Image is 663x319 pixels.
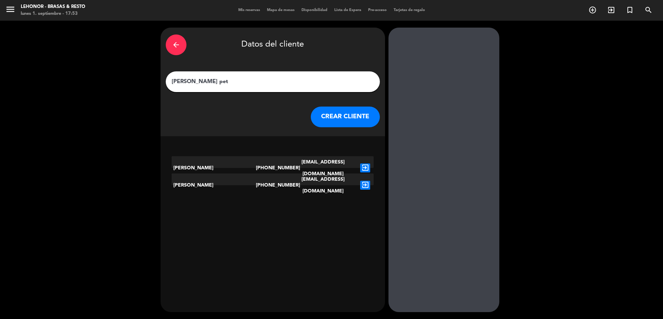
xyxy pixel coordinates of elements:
[21,3,85,10] div: Lehonor - Brasas & Resto
[360,163,370,172] i: exit_to_app
[588,6,597,14] i: add_circle_outline
[365,8,390,12] span: Pre-acceso
[171,77,375,87] input: Escriba nombre, correo electrónico o número de teléfono...
[390,8,429,12] span: Tarjetas de regalo
[256,156,290,180] div: [PHONE_NUMBER]
[607,6,615,14] i: exit_to_app
[21,10,85,17] div: lunes 1. septiembre - 17:53
[289,173,357,197] div: [EMAIL_ADDRESS][DOMAIN_NAME]
[626,6,634,14] i: turned_in_not
[289,156,357,180] div: [EMAIL_ADDRESS][DOMAIN_NAME]
[331,8,365,12] span: Lista de Espera
[298,8,331,12] span: Disponibilidad
[360,181,370,190] i: exit_to_app
[172,156,256,180] div: [PERSON_NAME]
[172,173,256,197] div: [PERSON_NAME]
[5,4,16,17] button: menu
[644,6,653,14] i: search
[311,107,380,127] button: CREAR CLIENTE
[166,33,380,57] div: Datos del cliente
[235,8,263,12] span: Mis reservas
[172,41,180,49] i: arrow_back
[256,173,290,197] div: [PHONE_NUMBER]
[5,4,16,14] i: menu
[263,8,298,12] span: Mapa de mesas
